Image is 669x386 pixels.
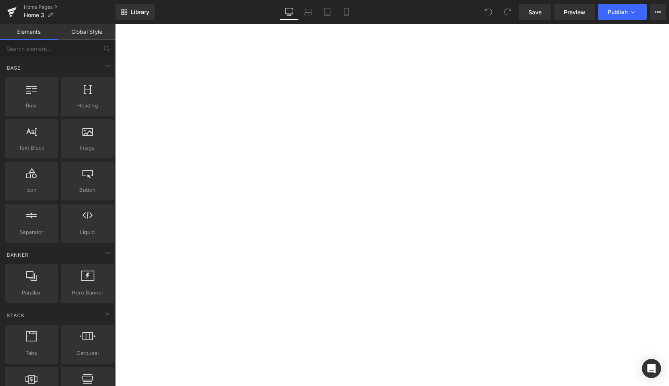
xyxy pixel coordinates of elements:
[24,4,115,10] a: Home Pages
[318,4,337,20] a: Tablet
[337,4,356,20] a: Mobile
[63,144,111,152] span: Image
[7,186,55,194] span: Icon
[564,8,585,16] span: Preview
[7,101,55,110] span: Row
[6,312,25,319] span: Stack
[63,101,111,110] span: Heading
[63,186,111,194] span: Button
[528,8,542,16] span: Save
[280,4,299,20] a: Desktop
[63,289,111,297] span: Hero Banner
[7,289,55,297] span: Parallax
[6,251,29,259] span: Banner
[24,12,44,18] span: Home 3
[63,228,111,236] span: Liquid
[299,4,318,20] a: Laptop
[650,4,666,20] button: More
[131,8,149,16] span: Library
[7,228,55,236] span: Separator
[7,349,55,357] span: Tabs
[481,4,497,20] button: Undo
[6,64,22,72] span: Base
[554,4,595,20] a: Preview
[642,359,661,378] div: Open Intercom Messenger
[115,4,155,20] a: New Library
[608,9,628,15] span: Publish
[58,24,115,40] a: Global Style
[598,4,647,20] button: Publish
[500,4,516,20] button: Redo
[7,144,55,152] span: Text Block
[63,349,111,357] span: Carousel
